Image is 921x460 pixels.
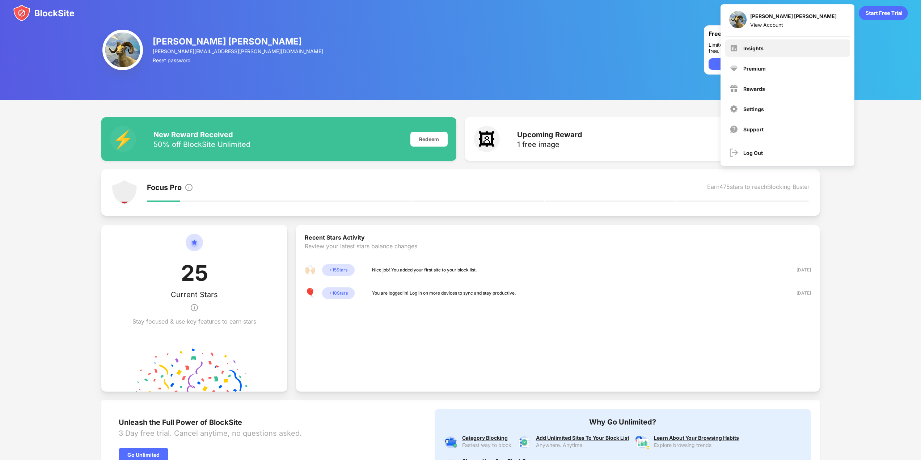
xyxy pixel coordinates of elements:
img: points-level-1.svg [111,180,138,206]
div: Settings [743,106,764,112]
img: ACg8ocKKYwFNogqWcCLqnMK9JuZC_MZVtSEDGz438zZsAjlEGZga5OZ0Cw=s96-c [102,30,143,70]
div: 50% off BlockSite Unlimited [153,141,250,148]
div: [DATE] [785,266,811,274]
div: [PERSON_NAME][EMAIL_ADDRESS][PERSON_NAME][DOMAIN_NAME] [153,48,324,54]
div: Premium [743,66,766,72]
div: 3 Day free trial. Cancel anytime, no questions asked. [119,427,302,439]
div: [PERSON_NAME] [PERSON_NAME] [750,13,837,22]
div: Recent Stars Activity [305,234,811,242]
img: ACg8ocKKYwFNogqWcCLqnMK9JuZC_MZVtSEDGz438zZsAjlEGZga5OZ0Cw=s96-c [729,11,747,28]
img: menu-insights.svg [730,44,738,52]
img: info.svg [185,183,193,192]
div: [DATE] [785,290,811,297]
img: blocksite-icon.svg [13,4,75,22]
img: circle-star.svg [186,234,203,260]
div: Learn About Your Browsing Habits [654,435,739,441]
div: 🎈 [305,287,316,299]
div: Free Plan [709,30,785,39]
div: Fastest way to block [462,442,511,448]
img: info.svg [190,299,199,316]
div: 25 [181,260,208,290]
img: menu-settings.svg [730,105,738,113]
div: Earn 475 stars to reach Blocking Buster [707,183,810,193]
div: animation [859,6,908,20]
img: menu-rewards.svg [730,84,738,93]
div: Add Unlimited Sites To Your Block List [536,435,629,441]
div: Stay focused & use key features to earn stars [132,318,256,325]
img: premium-category.svg [443,435,458,450]
div: Insights [743,45,764,51]
img: points-confetti.svg [136,348,253,392]
div: 🙌🏻 [305,264,316,276]
div: Anywhere. Anytime. [536,442,629,448]
div: Reset password [153,57,324,63]
div: Rewards [743,86,765,92]
div: View Account [750,22,837,28]
div: + 15 Stars [322,264,355,276]
div: You are logged in! Log in on more devices to sync and stay productive. [372,290,516,297]
div: Upcoming Reward [517,130,582,139]
div: Unleash the Full Power of BlockSite [119,418,302,427]
img: premium.svg [730,64,738,73]
div: Explore browsing trends [654,442,739,448]
div: Category Blocking [462,435,511,441]
div: Support [743,126,764,132]
div: 🖼 [474,126,500,152]
div: Redeem [410,132,448,147]
div: 1 free image [517,141,582,148]
div: Why Go Unlimited? [443,418,803,426]
div: Review your latest stars balance changes [305,242,811,264]
img: support.svg [730,125,738,134]
div: Limited access to productivity features for free. [709,42,815,54]
img: logout.svg [730,148,738,157]
div: Current Stars [171,290,218,299]
div: [PERSON_NAME] [PERSON_NAME] [153,36,324,47]
img: premium-insights.svg [635,435,650,450]
div: + 10 Stars [322,287,355,299]
div: Focus Pro [147,183,182,193]
div: Nice job! You added your first site to your block list. [372,266,477,274]
div: New Reward Received [153,130,250,139]
div: ⚡️ [110,126,136,152]
img: premium-unlimited-blocklist.svg [517,435,532,450]
div: Log Out [743,150,763,156]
